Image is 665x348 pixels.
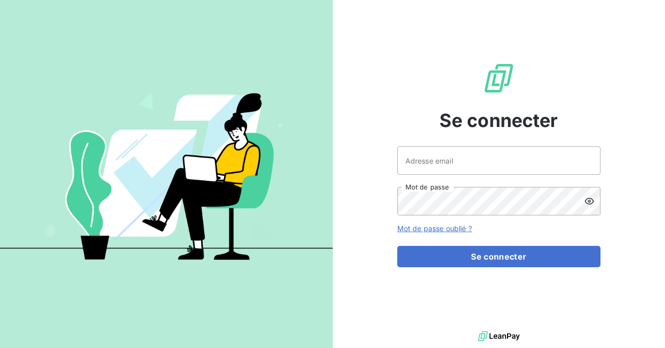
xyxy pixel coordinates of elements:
[397,224,472,233] a: Mot de passe oublié ?
[483,62,515,94] img: Logo LeanPay
[397,146,600,175] input: placeholder
[439,107,558,134] span: Se connecter
[478,329,520,344] img: logo
[397,246,600,267] button: Se connecter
